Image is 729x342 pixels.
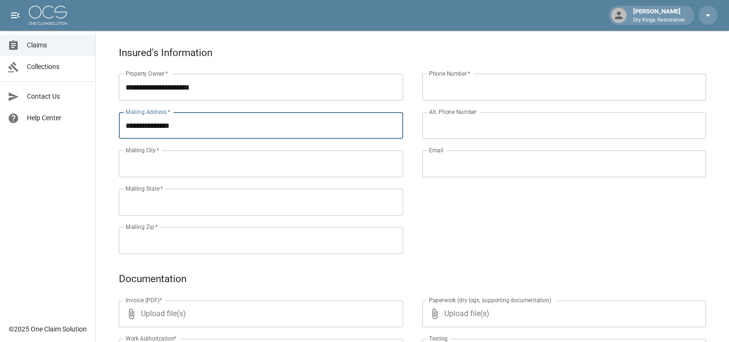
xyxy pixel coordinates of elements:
span: Help Center [27,113,88,123]
span: Upload file(s) [444,300,681,327]
label: Invoice (PDF)* [126,296,162,304]
label: Mailing City [126,146,160,154]
label: Phone Number [429,69,470,78]
label: Mailing Zip [126,223,158,231]
span: Collections [27,62,88,72]
div: [PERSON_NAME] [629,7,689,24]
label: Property Owner [126,69,168,78]
span: Claims [27,40,88,50]
button: open drawer [6,6,25,25]
label: Paperwork (dry logs, supporting documentation) [429,296,551,304]
span: Upload file(s) [141,300,377,327]
div: © 2025 One Claim Solution [9,324,87,334]
label: Email [429,146,443,154]
img: ocs-logo-white-transparent.png [29,6,67,25]
span: Contact Us [27,91,88,102]
label: Mailing State [126,184,163,193]
label: Mailing Address [126,108,170,116]
label: Alt. Phone Number [429,108,476,116]
p: Dry Kings Restoration [633,16,685,24]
